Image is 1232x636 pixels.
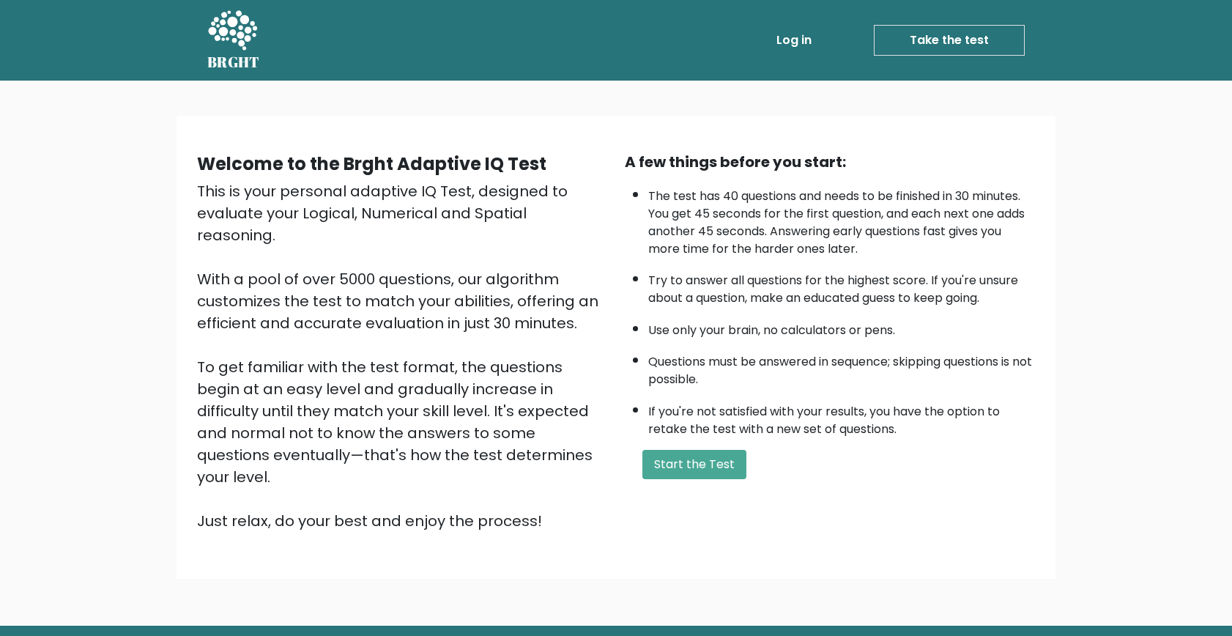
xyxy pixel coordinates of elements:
b: Welcome to the Brght Adaptive IQ Test [197,152,546,176]
li: Try to answer all questions for the highest score. If you're unsure about a question, make an edu... [648,265,1035,307]
li: Questions must be answered in sequence; skipping questions is not possible. [648,346,1035,388]
a: Take the test [874,25,1025,56]
li: Use only your brain, no calculators or pens. [648,314,1035,339]
h5: BRGHT [207,53,260,71]
a: BRGHT [207,6,260,75]
div: A few things before you start: [625,151,1035,173]
button: Start the Test [642,450,746,479]
li: The test has 40 questions and needs to be finished in 30 minutes. You get 45 seconds for the firs... [648,180,1035,258]
div: This is your personal adaptive IQ Test, designed to evaluate your Logical, Numerical and Spatial ... [197,180,607,532]
li: If you're not satisfied with your results, you have the option to retake the test with a new set ... [648,396,1035,438]
a: Log in [771,26,817,55]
